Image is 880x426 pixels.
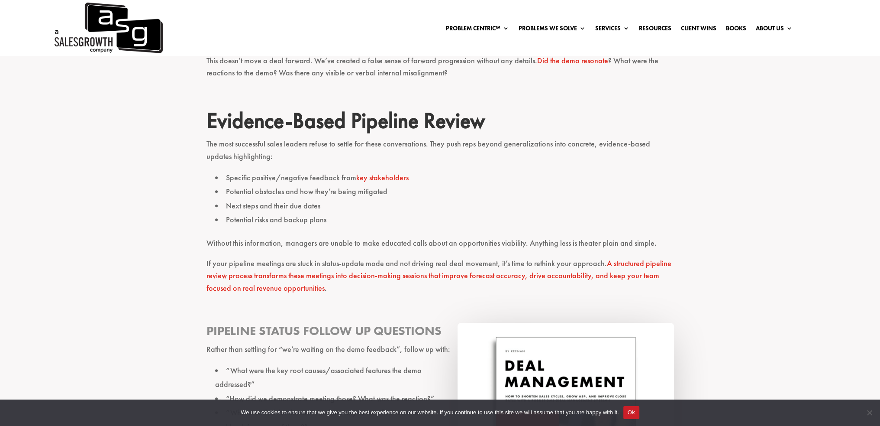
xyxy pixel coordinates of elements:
[215,171,674,185] li: Specific positive/negative feedback from
[623,406,639,419] button: Ok
[206,107,674,138] h2: Evidence-Based Pipeline Review
[681,25,716,35] a: Client Wins
[756,25,793,35] a: About Us
[215,185,674,198] li: Potential obstacles and how they’re being mitigated
[206,237,674,257] p: Without this information, managers are unable to make educated calls about an opportunities viabi...
[356,172,409,182] a: key stakeholders
[595,25,629,35] a: Services
[206,323,674,343] h3: Pipeline Status Follow Up Questions
[215,364,674,392] li: “What were the key root causes/associated features the demo addressed?”
[241,408,619,417] span: We use cookies to ensure that we give you the best experience on our website. If you continue to ...
[206,257,674,302] p: If your pipeline meetings are stuck in status-update mode and not driving real deal movement, it’...
[206,343,674,364] p: Rather than settling for “we’re waiting on the demo feedback”, follow up with:
[206,138,674,171] p: The most successful sales leaders refuse to settle for these conversations. They push reps beyond...
[726,25,746,35] a: Books
[519,25,586,35] a: Problems We Solve
[215,392,674,406] li: “How did we demonstrate meeting those? What was the reaction?”
[215,213,674,227] li: Potential risks and backup plans
[206,55,674,88] p: This doesn’t move a deal forward. We’ve created a false sense of forward progression without any ...
[206,258,671,293] a: A structured pipeline review process transforms these meetings into decision-making sessions that...
[639,25,671,35] a: Resources
[215,199,674,213] li: Next steps and their due dates
[537,55,608,65] a: Did the demo resonate
[446,25,509,35] a: Problem Centric™
[865,408,874,417] span: No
